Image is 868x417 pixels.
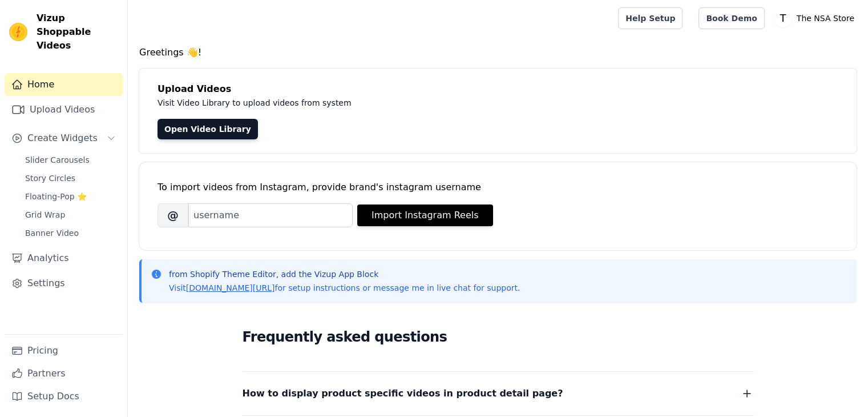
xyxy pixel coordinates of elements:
[774,8,859,29] button: T The NSA Store
[18,170,123,186] a: Story Circles
[25,173,75,184] span: Story Circles
[5,98,123,121] a: Upload Videos
[9,23,27,41] img: Vizup
[25,154,90,166] span: Slider Carousels
[699,7,764,29] a: Book Demo
[5,339,123,362] a: Pricing
[18,225,123,241] a: Banner Video
[243,386,563,402] span: How to display product specific videos in product detail page?
[18,207,123,223] a: Grid Wrap
[27,131,98,145] span: Create Widgets
[158,96,669,110] p: Visit Video Library to upload videos from system
[18,152,123,168] a: Slider Carousels
[18,189,123,205] a: Floating-Pop ⭐
[188,203,353,227] input: username
[25,209,65,220] span: Grid Wrap
[25,191,87,202] span: Floating-Pop ⭐
[158,82,838,96] h4: Upload Videos
[780,13,786,24] text: T
[792,8,859,29] p: The NSA Store
[5,385,123,408] a: Setup Docs
[169,268,520,280] p: from Shopify Theme Editor, add the Vizup App Block
[5,247,123,270] a: Analytics
[158,181,838,194] div: To import videos from Instagram, provide brand's instagram username
[158,203,188,227] span: @
[25,227,79,239] span: Banner Video
[357,205,493,226] button: Import Instagram Reels
[37,11,118,53] span: Vizup Shoppable Videos
[158,119,258,139] a: Open Video Library
[243,386,754,402] button: How to display product specific videos in product detail page?
[169,282,520,294] p: Visit for setup instructions or message me in live chat for support.
[243,326,754,348] h2: Frequently asked questions
[5,73,123,96] a: Home
[5,362,123,385] a: Partners
[5,272,123,295] a: Settings
[139,46,857,59] h4: Greetings 👋!
[618,7,683,29] a: Help Setup
[5,127,123,150] button: Create Widgets
[186,283,275,292] a: [DOMAIN_NAME][URL]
